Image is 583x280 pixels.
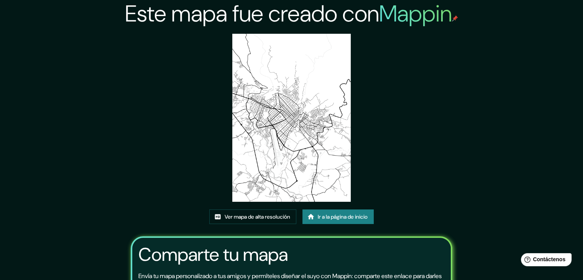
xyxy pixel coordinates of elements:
[232,34,351,202] img: created-map
[209,209,296,224] a: Ver mapa de alta resolución
[452,15,458,21] img: pin de mapeo
[138,242,288,267] font: Comparte tu mapa
[302,209,374,224] a: Ir a la página de inicio
[318,213,368,220] font: Ir a la página de inicio
[225,213,290,220] font: Ver mapa de alta resolución
[515,250,575,272] iframe: Lanzador de widgets de ayuda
